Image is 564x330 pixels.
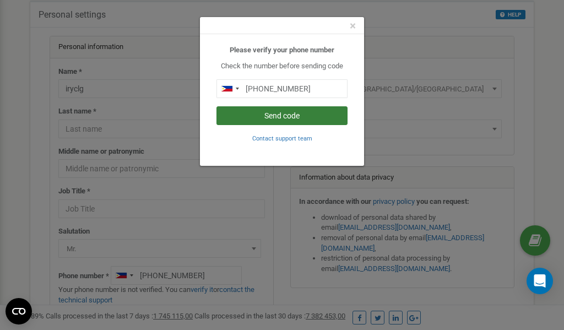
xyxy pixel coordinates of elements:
button: Send code [216,106,348,125]
button: Close [350,20,356,32]
small: Contact support team [252,135,312,142]
b: Please verify your phone number [230,46,334,54]
a: Contact support team [252,134,312,142]
div: Open Intercom Messenger [527,268,553,294]
div: Telephone country code [217,80,242,98]
span: × [350,19,356,33]
input: 0905 123 4567 [216,79,348,98]
button: Open CMP widget [6,298,32,324]
p: Check the number before sending code [216,61,348,72]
